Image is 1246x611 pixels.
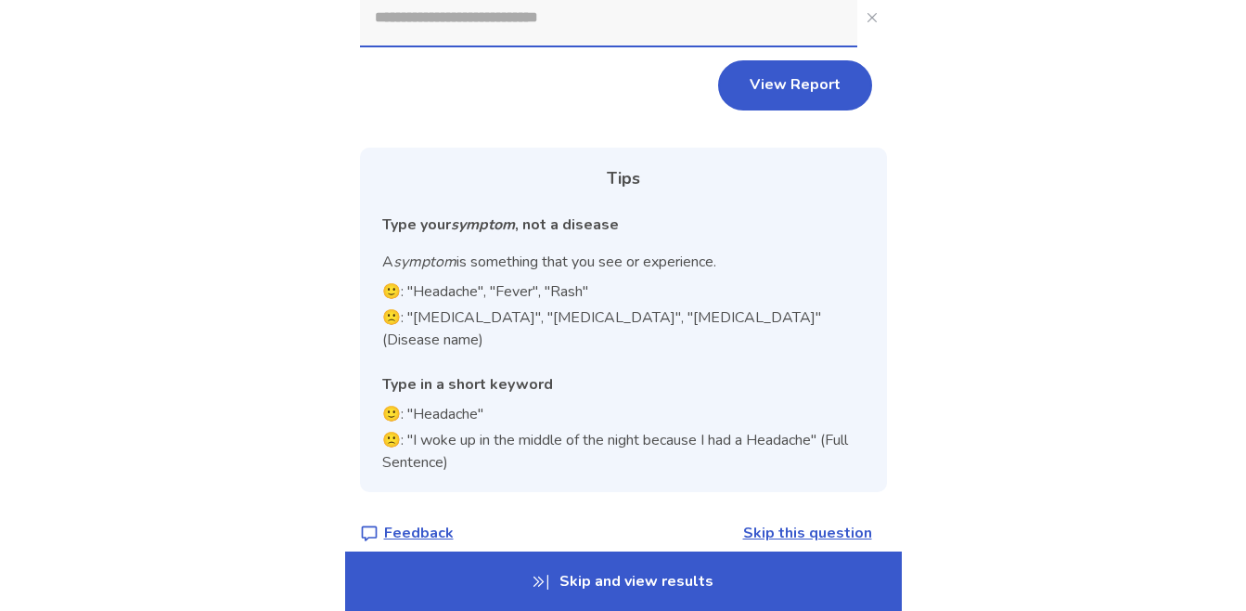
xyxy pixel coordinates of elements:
[384,522,454,544] p: Feedback
[382,280,865,303] p: 🙂: "Headache", "Fever", "Rash"
[382,373,865,396] div: Type in a short keyword
[718,60,872,110] button: View Report
[382,251,865,273] p: A is something that you see or experience.
[382,306,865,351] p: 🙁: "[MEDICAL_DATA]", "[MEDICAL_DATA]", "[MEDICAL_DATA]" (Disease name)
[393,252,456,272] i: symptom
[743,523,872,543] a: Skip this question
[382,214,865,236] div: Type your , not a disease
[382,166,865,191] div: Tips
[360,522,454,544] a: Feedback
[451,214,515,235] i: symptom
[382,429,865,474] p: 🙁: "I woke up in the middle of the night because I had a Headache" (Full Sentence)
[857,3,887,32] button: Close
[345,552,902,611] p: Skip and view results
[382,403,865,425] p: 🙂: "Headache"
